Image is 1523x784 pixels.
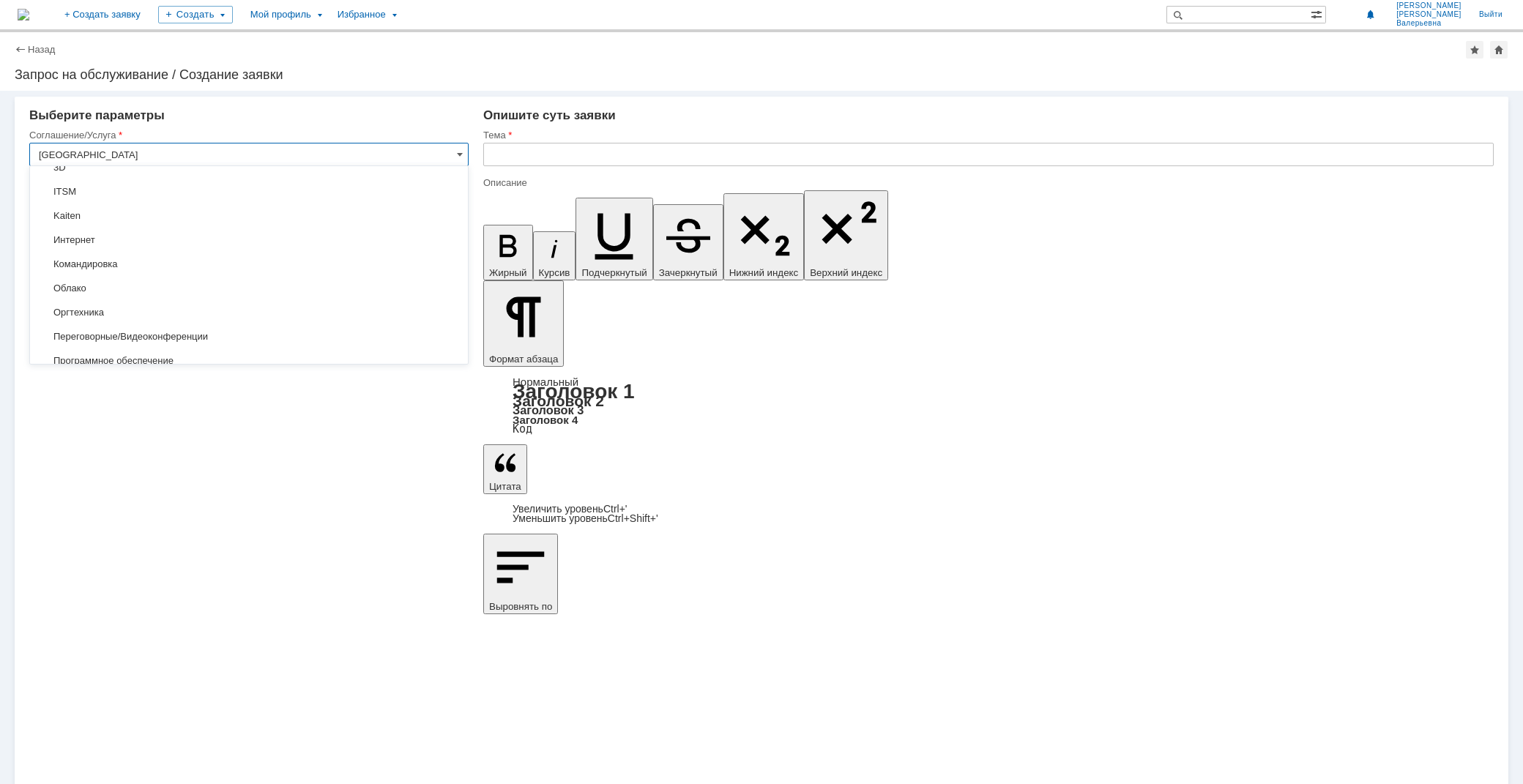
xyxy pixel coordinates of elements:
span: Оргтехника [39,307,459,318]
span: Жирный [489,267,527,278]
span: Ctrl+' [603,503,628,515]
span: Программное обеспечение [39,355,459,367]
span: Курсив [539,267,570,278]
a: Decrease [513,512,658,524]
span: Выровнять по [489,601,552,612]
span: Kaiten [39,210,459,222]
a: Код [513,422,532,436]
span: ITSM [39,186,459,198]
div: Запрос на обслуживание / Создание заявки [15,67,1508,82]
a: Заголовок 3 [513,403,584,417]
button: Выровнять по [483,534,558,614]
div: Соглашение/Услуга [29,130,466,140]
button: Цитата [483,444,527,494]
button: Подчеркнутый [576,198,652,280]
span: Расширенный поиск [1311,7,1325,20]
a: Назад [28,44,55,55]
a: Заголовок 1 [513,380,635,403]
span: 3D [39,162,459,173]
button: Курсив [533,231,576,280]
span: [PERSON_NAME] [1396,1,1461,10]
span: Командировка [39,258,459,270]
span: Интернет [39,234,459,246]
span: Цитата [489,481,521,492]
span: Нижний индекс [729,267,799,278]
div: Описание [483,178,1491,187]
span: [PERSON_NAME] [1396,10,1461,19]
span: Валерьевна [1396,19,1461,28]
span: Верхний индекс [810,267,882,278]
button: Жирный [483,225,533,280]
span: Ctrl+Shift+' [608,512,658,524]
div: Сделать домашней страницей [1490,41,1508,59]
button: Нижний индекс [723,193,805,280]
span: Переговорные/Видеоконференции [39,331,459,343]
a: Нормальный [513,376,578,388]
div: Цитата [483,504,1494,523]
span: Формат абзаца [489,354,558,365]
span: Облако [39,283,459,294]
div: Создать [158,6,233,23]
div: Тема [483,130,1491,140]
div: Добавить в избранное [1466,41,1483,59]
button: Зачеркнутый [653,204,723,280]
img: logo [18,9,29,20]
a: Increase [513,503,628,515]
a: Заголовок 4 [513,414,578,426]
span: Подчеркнутый [581,267,647,278]
a: Перейти на домашнюю страницу [18,9,29,20]
span: Опишите суть заявки [483,108,616,122]
button: Верхний индекс [804,190,888,280]
span: Выберите параметры [29,108,165,122]
span: Зачеркнутый [659,267,718,278]
a: Заголовок 2 [513,392,604,409]
button: Формат абзаца [483,280,564,367]
div: Формат абзаца [483,377,1494,434]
